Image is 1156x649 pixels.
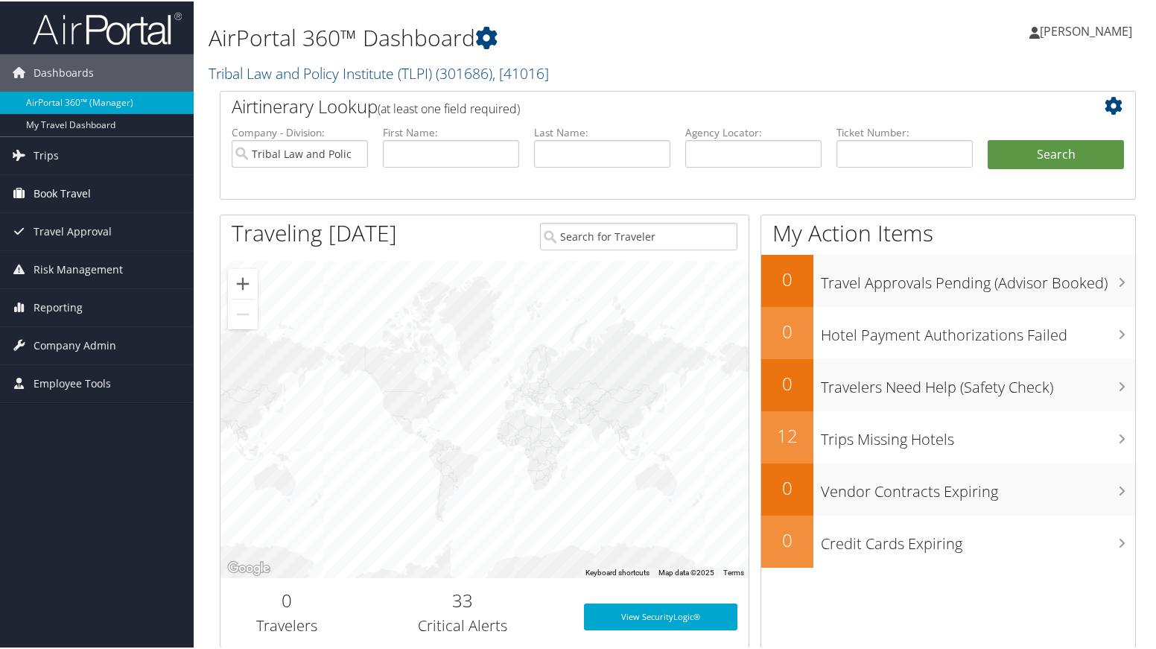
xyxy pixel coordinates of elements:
[232,216,397,247] h1: Traveling [DATE]
[209,62,549,82] a: Tribal Law and Policy Institute (TLPI)
[723,567,744,575] a: Terms (opens in new tab)
[540,221,738,249] input: Search for Traveler
[761,410,1135,462] a: 12Trips Missing Hotels
[821,316,1135,344] h3: Hotel Payment Authorizations Failed
[209,21,834,52] h1: AirPortal 360™ Dashboard
[492,62,549,82] span: , [ 41016 ]
[1029,7,1147,52] a: [PERSON_NAME]
[584,602,737,629] a: View SecurityLogic®
[821,525,1135,553] h3: Credit Cards Expiring
[821,368,1135,396] h3: Travelers Need Help (Safety Check)
[224,557,273,577] a: Open this area in Google Maps (opens a new window)
[363,586,562,612] h2: 33
[34,364,111,401] span: Employee Tools
[685,124,822,139] label: Agency Locator:
[383,124,519,139] label: First Name:
[761,514,1135,566] a: 0Credit Cards Expiring
[761,474,813,499] h2: 0
[363,614,562,635] h3: Critical Alerts
[761,422,813,447] h2: 12
[821,420,1135,449] h3: Trips Missing Hotels
[232,92,1048,118] h2: Airtinerary Lookup
[1040,22,1132,38] span: [PERSON_NAME]
[821,264,1135,292] h3: Travel Approvals Pending (Advisor Booked)
[224,557,273,577] img: Google
[34,212,112,249] span: Travel Approval
[378,99,520,115] span: (at least one field required)
[761,305,1135,358] a: 0Hotel Payment Authorizations Failed
[436,62,492,82] span: ( 301686 )
[761,265,813,291] h2: 0
[34,250,123,287] span: Risk Management
[34,326,116,363] span: Company Admin
[232,124,368,139] label: Company - Division:
[836,124,973,139] label: Ticket Number:
[228,298,258,328] button: Zoom out
[761,370,813,395] h2: 0
[34,174,91,211] span: Book Travel
[821,472,1135,501] h3: Vendor Contracts Expiring
[232,614,341,635] h3: Travelers
[34,288,83,325] span: Reporting
[228,267,258,297] button: Zoom in
[33,10,182,45] img: airportal-logo.png
[761,526,813,551] h2: 0
[988,139,1124,168] button: Search
[761,358,1135,410] a: 0Travelers Need Help (Safety Check)
[761,462,1135,514] a: 0Vendor Contracts Expiring
[585,566,650,577] button: Keyboard shortcuts
[534,124,670,139] label: Last Name:
[232,586,341,612] h2: 0
[761,253,1135,305] a: 0Travel Approvals Pending (Advisor Booked)
[658,567,714,575] span: Map data ©2025
[34,136,59,173] span: Trips
[761,216,1135,247] h1: My Action Items
[761,317,813,343] h2: 0
[34,53,94,90] span: Dashboards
